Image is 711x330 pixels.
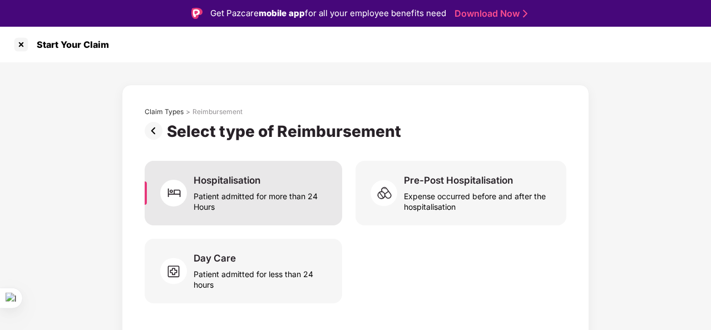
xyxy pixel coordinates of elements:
[371,176,404,210] img: svg+xml;base64,PHN2ZyB4bWxucz0iaHR0cDovL3d3dy53My5vcmcvMjAwMC9zdmciIHdpZHRoPSI2MCIgaGVpZ2h0PSI1OC...
[404,186,553,212] div: Expense occurred before and after the hospitalisation
[145,122,167,140] img: svg+xml;base64,PHN2ZyBpZD0iUHJldi0zMngzMiIgeG1sbnM9Imh0dHA6Ly93d3cudzMub3JnLzIwMDAvc3ZnIiB3aWR0aD...
[160,254,194,288] img: svg+xml;base64,PHN2ZyB4bWxucz0iaHR0cDovL3d3dy53My5vcmcvMjAwMC9zdmciIHdpZHRoPSI2MCIgaGVpZ2h0PSI1OC...
[194,174,260,186] div: Hospitalisation
[167,122,406,141] div: Select type of Reimbursement
[186,107,190,116] div: >
[194,264,329,290] div: Patient admitted for less than 24 hours
[30,39,109,50] div: Start Your Claim
[145,107,184,116] div: Claim Types
[191,8,203,19] img: Logo
[455,8,524,19] a: Download Now
[160,176,194,210] img: svg+xml;base64,PHN2ZyB4bWxucz0iaHR0cDovL3d3dy53My5vcmcvMjAwMC9zdmciIHdpZHRoPSI2MCIgaGVpZ2h0PSI2MC...
[523,8,527,19] img: Stroke
[404,174,513,186] div: Pre-Post Hospitalisation
[259,8,305,18] strong: mobile app
[194,186,329,212] div: Patient admitted for more than 24 Hours
[192,107,243,116] div: Reimbursement
[210,7,446,20] div: Get Pazcare for all your employee benefits need
[194,252,236,264] div: Day Care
